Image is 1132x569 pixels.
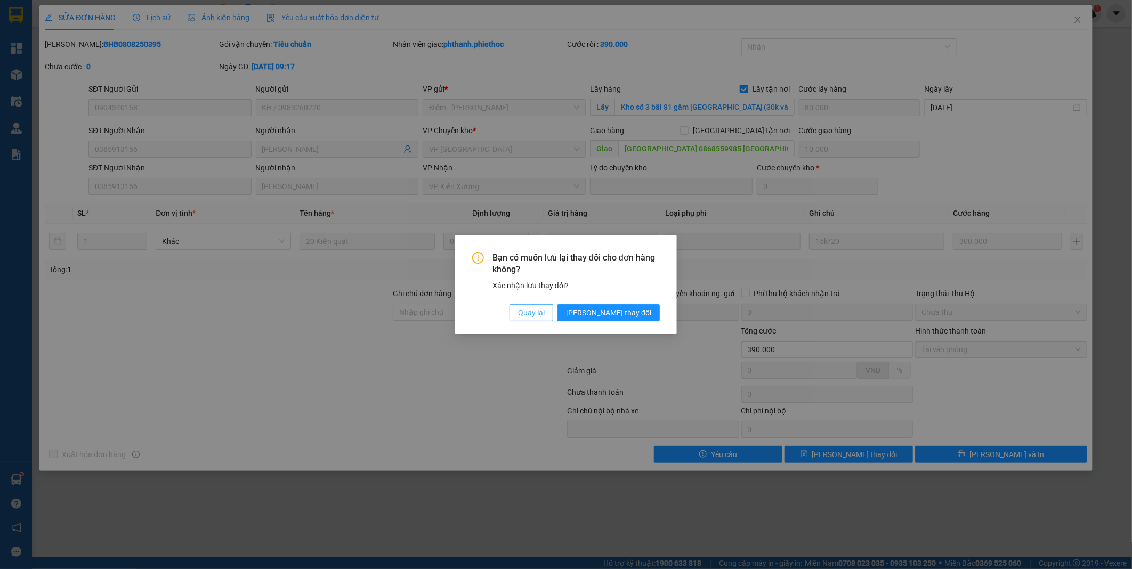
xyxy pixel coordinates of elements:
span: [PERSON_NAME] thay đổi [566,307,651,319]
span: exclamation-circle [472,252,484,264]
button: Quay lại [510,304,553,321]
span: Quay lại [518,307,545,319]
div: Xác nhận lưu thay đổi? [492,280,660,291]
button: [PERSON_NAME] thay đổi [557,304,660,321]
span: Bạn có muốn lưu lại thay đổi cho đơn hàng không? [492,252,660,276]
